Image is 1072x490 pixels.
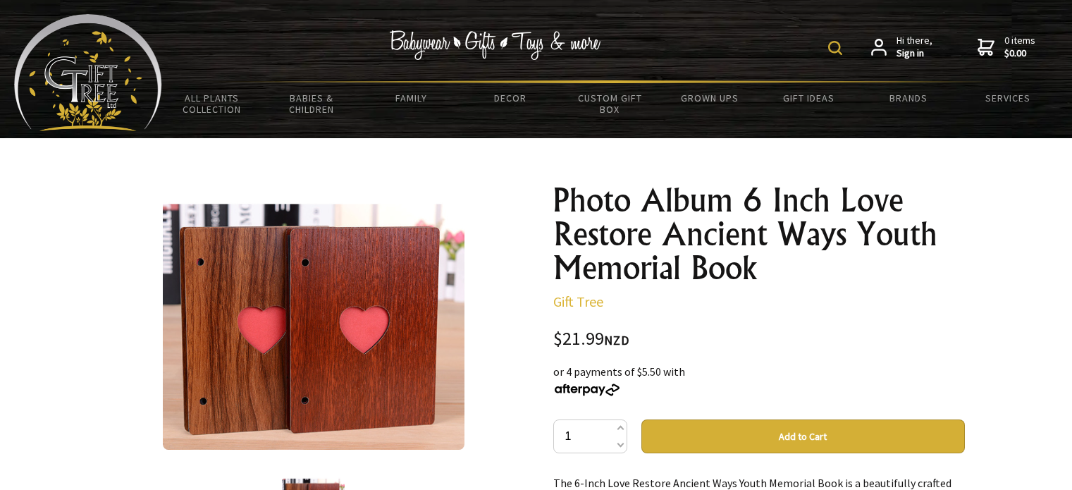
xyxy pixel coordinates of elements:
[553,183,965,285] h1: Photo Album 6 Inch Love Restore Ancient Ways Youth Memorial Book
[461,83,560,113] a: Decor
[361,83,460,113] a: Family
[261,83,361,124] a: Babies & Children
[553,330,965,349] div: $21.99
[959,83,1058,113] a: Services
[828,41,842,55] img: product search
[641,419,965,453] button: Add to Cart
[162,83,261,124] a: All Plants Collection
[871,35,932,59] a: Hi there,Sign in
[553,293,603,310] a: Gift Tree
[660,83,759,113] a: Grown Ups
[1004,47,1035,60] strong: $0.00
[859,83,959,113] a: Brands
[560,83,660,124] a: Custom Gift Box
[897,47,932,60] strong: Sign in
[553,384,621,396] img: Afterpay
[604,332,629,348] span: NZD
[897,35,932,59] span: Hi there,
[390,30,601,60] img: Babywear - Gifts - Toys & more
[759,83,858,113] a: Gift Ideas
[553,363,965,397] div: or 4 payments of $5.50 with
[978,35,1035,59] a: 0 items$0.00
[14,14,162,131] img: Babyware - Gifts - Toys and more...
[1004,34,1035,59] span: 0 items
[163,191,464,450] img: Photo Album 6 Inch Love Restore Ancient Ways Youth Memorial Book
